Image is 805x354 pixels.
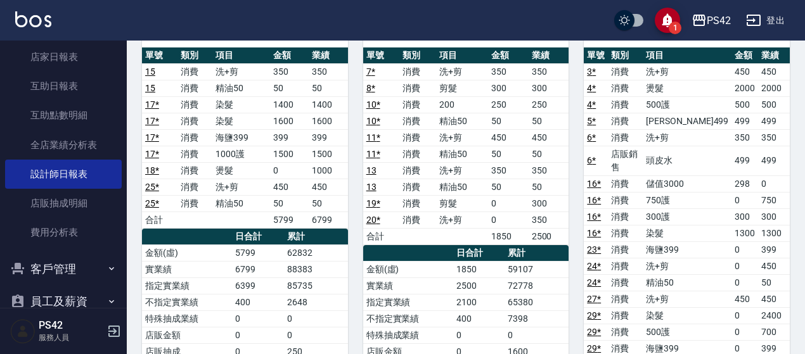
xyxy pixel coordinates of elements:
[608,129,643,146] td: 消費
[363,47,400,64] th: 單號
[758,291,790,307] td: 450
[177,113,213,129] td: 消費
[643,225,731,241] td: 染髮
[270,179,309,195] td: 450
[309,80,347,96] td: 50
[643,63,731,80] td: 洗+剪
[436,212,488,228] td: 洗+剪
[436,80,488,96] td: 剪髮
[453,310,505,327] td: 400
[5,218,122,247] a: 費用分析表
[212,146,270,162] td: 1000護
[608,324,643,340] td: 消費
[488,179,529,195] td: 50
[399,146,436,162] td: 消費
[177,146,213,162] td: 消費
[731,113,758,129] td: 499
[529,80,569,96] td: 300
[529,228,569,244] td: 2500
[399,179,436,195] td: 消費
[655,8,680,33] button: save
[643,113,731,129] td: [PERSON_NAME]499
[758,146,790,175] td: 499
[177,129,213,146] td: 消費
[142,327,232,343] td: 店販金額
[232,229,284,245] th: 日合計
[529,179,569,195] td: 50
[488,129,529,146] td: 450
[232,294,284,310] td: 400
[142,277,232,294] td: 指定實業績
[309,179,347,195] td: 450
[758,225,790,241] td: 1300
[399,63,436,80] td: 消費
[212,162,270,179] td: 燙髮
[731,63,758,80] td: 450
[643,208,731,225] td: 300護
[399,80,436,96] td: 消費
[529,129,569,146] td: 450
[363,47,569,245] table: a dense table
[309,212,347,228] td: 6799
[309,63,347,80] td: 350
[5,253,122,286] button: 客戶管理
[142,244,232,261] td: 金額(虛)
[309,113,347,129] td: 1600
[488,212,529,228] td: 0
[488,63,529,80] td: 350
[212,80,270,96] td: 精油50
[399,129,436,146] td: 消費
[731,96,758,113] td: 500
[453,327,505,343] td: 0
[488,47,529,64] th: 金額
[436,47,488,64] th: 項目
[366,182,377,192] a: 13
[488,146,529,162] td: 50
[212,113,270,129] td: 染髮
[284,261,348,277] td: 88383
[436,113,488,129] td: 精油50
[643,80,731,96] td: 燙髮
[608,80,643,96] td: 消費
[453,261,505,277] td: 1850
[608,113,643,129] td: 消費
[505,294,569,310] td: 65380
[212,179,270,195] td: 洗+剪
[488,80,529,96] td: 300
[15,11,51,27] img: Logo
[212,195,270,212] td: 精油50
[399,162,436,179] td: 消費
[177,162,213,179] td: 消費
[270,47,309,64] th: 金額
[270,195,309,212] td: 50
[731,324,758,340] td: 0
[436,195,488,212] td: 剪髮
[5,101,122,130] a: 互助點數明細
[284,294,348,310] td: 2648
[309,96,347,113] td: 1400
[270,162,309,179] td: 0
[232,327,284,343] td: 0
[529,195,569,212] td: 300
[758,175,790,192] td: 0
[758,324,790,340] td: 700
[608,63,643,80] td: 消費
[488,195,529,212] td: 0
[232,310,284,327] td: 0
[731,146,758,175] td: 499
[758,258,790,274] td: 450
[731,274,758,291] td: 0
[608,96,643,113] td: 消費
[758,63,790,80] td: 450
[686,8,736,34] button: PS42
[363,294,453,310] td: 指定實業績
[309,195,347,212] td: 50
[758,241,790,258] td: 399
[731,208,758,225] td: 300
[145,66,155,77] a: 15
[39,319,103,332] h5: PS42
[758,47,790,64] th: 業績
[436,179,488,195] td: 精油50
[505,245,569,262] th: 累計
[643,47,731,64] th: 項目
